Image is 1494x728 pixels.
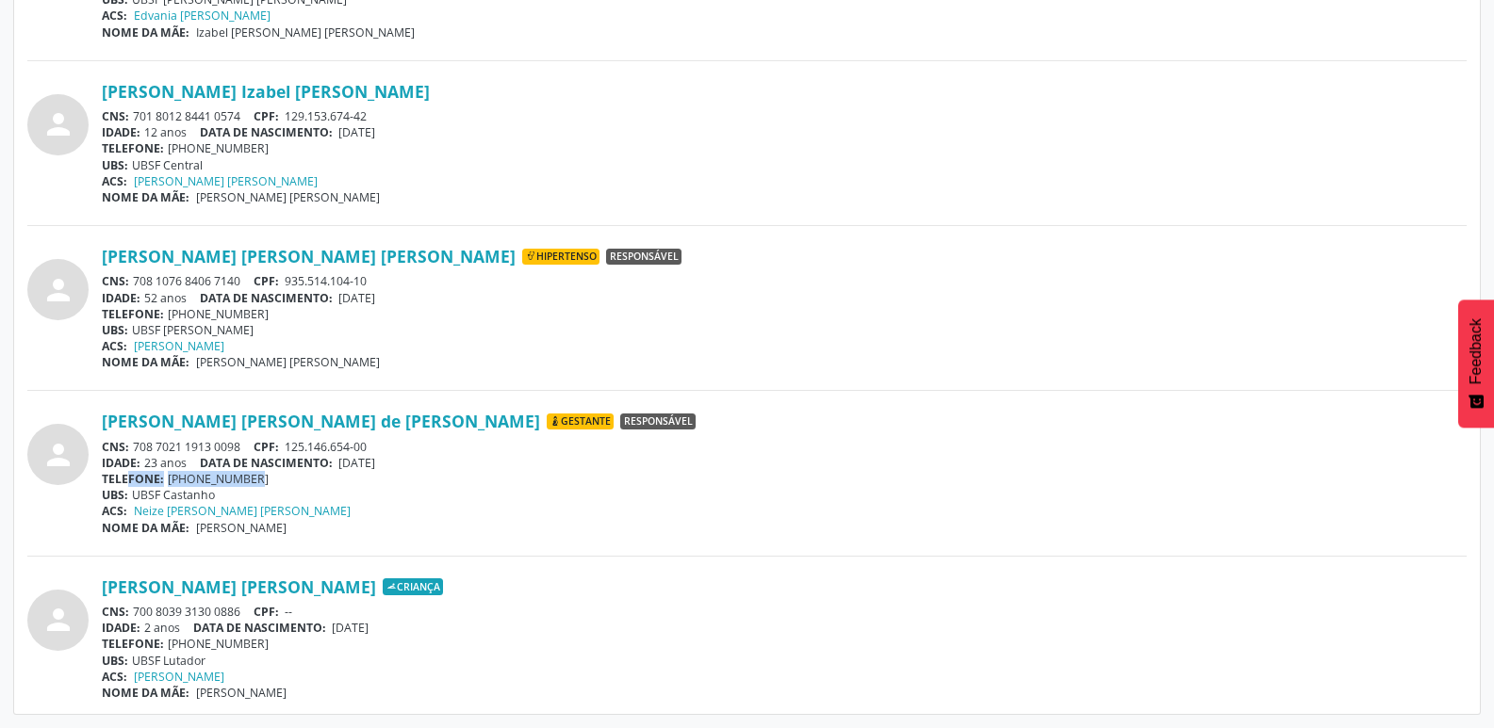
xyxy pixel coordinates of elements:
[102,520,189,536] span: NOME DA MÃE:
[102,140,1467,156] div: [PHONE_NUMBER]
[102,439,1467,455] div: 708 7021 1913 0098
[285,604,292,620] span: --
[547,413,614,430] span: Gestante
[102,273,1467,289] div: 708 1076 8406 7140
[102,471,1467,487] div: [PHONE_NUMBER]
[102,487,1467,503] div: UBSF Castanho
[102,471,164,487] span: TELEFONE:
[102,108,129,124] span: CNS:
[102,124,140,140] span: IDADE:
[332,620,369,636] span: [DATE]
[102,487,128,503] span: UBS:
[1458,299,1494,428] button: Feedback - Mostrar pesquisa
[102,290,1467,306] div: 52 anos
[102,455,140,471] span: IDADE:
[196,520,287,536] span: [PERSON_NAME]
[102,24,189,40] span: NOME DA MÃE:
[196,189,380,205] span: [PERSON_NAME] [PERSON_NAME]
[102,140,164,156] span: TELEFONE:
[102,306,1467,322] div: [PHONE_NUMBER]
[134,173,318,189] a: [PERSON_NAME] [PERSON_NAME]
[102,8,127,24] span: ACS:
[338,124,375,140] span: [DATE]
[134,8,271,24] a: Edvania [PERSON_NAME]
[102,455,1467,471] div: 23 anos
[102,503,127,519] span: ACS:
[285,108,367,124] span: 129.153.674-42
[254,604,279,620] span: CPF:
[102,620,140,636] span: IDADE:
[41,438,75,472] i: person
[41,107,75,141] i: person
[102,653,128,669] span: UBS:
[102,273,129,289] span: CNS:
[102,669,127,685] span: ACS:
[200,124,333,140] span: DATA DE NASCIMENTO:
[1468,318,1485,384] span: Feedback
[285,439,367,455] span: 125.146.654-00
[102,322,1467,338] div: UBSF [PERSON_NAME]
[102,354,189,370] span: NOME DA MÃE:
[338,455,375,471] span: [DATE]
[102,653,1467,669] div: UBSF Lutador
[102,81,430,102] a: [PERSON_NAME] Izabel [PERSON_NAME]
[254,439,279,455] span: CPF:
[200,290,333,306] span: DATA DE NASCIMENTO:
[102,576,376,597] a: [PERSON_NAME] [PERSON_NAME]
[102,636,1467,652] div: [PHONE_NUMBER]
[196,685,287,701] span: [PERSON_NAME]
[41,603,75,637] i: person
[102,636,164,652] span: TELEFONE:
[254,273,279,289] span: CPF:
[383,578,443,595] span: Criança
[196,24,415,40] span: Izabel [PERSON_NAME] [PERSON_NAME]
[102,189,189,205] span: NOME DA MÃE:
[102,157,1467,173] div: UBSF Central
[102,108,1467,124] div: 701 8012 8441 0574
[254,108,279,124] span: CPF:
[102,124,1467,140] div: 12 anos
[102,290,140,306] span: IDADE:
[134,669,224,685] a: [PERSON_NAME]
[102,173,127,189] span: ACS:
[102,306,164,322] span: TELEFONE:
[102,322,128,338] span: UBS:
[102,338,127,354] span: ACS:
[102,620,1467,636] div: 2 anos
[102,685,189,701] span: NOME DA MÃE:
[102,157,128,173] span: UBS:
[193,620,326,636] span: DATA DE NASCIMENTO:
[102,439,129,455] span: CNS:
[134,338,224,354] a: [PERSON_NAME]
[285,273,367,289] span: 935.514.104-10
[41,273,75,307] i: person
[338,290,375,306] span: [DATE]
[134,503,351,519] a: Neize [PERSON_NAME] [PERSON_NAME]
[620,413,696,430] span: Responsável
[522,249,599,266] span: Hipertenso
[196,354,380,370] span: [PERSON_NAME] [PERSON_NAME]
[200,455,333,471] span: DATA DE NASCIMENTO:
[102,246,516,267] a: [PERSON_NAME] [PERSON_NAME] [PERSON_NAME]
[606,249,681,266] span: Responsável
[102,604,1467,620] div: 700 8039 3130 0886
[102,604,129,620] span: CNS:
[102,411,540,431] a: [PERSON_NAME] [PERSON_NAME] de [PERSON_NAME]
